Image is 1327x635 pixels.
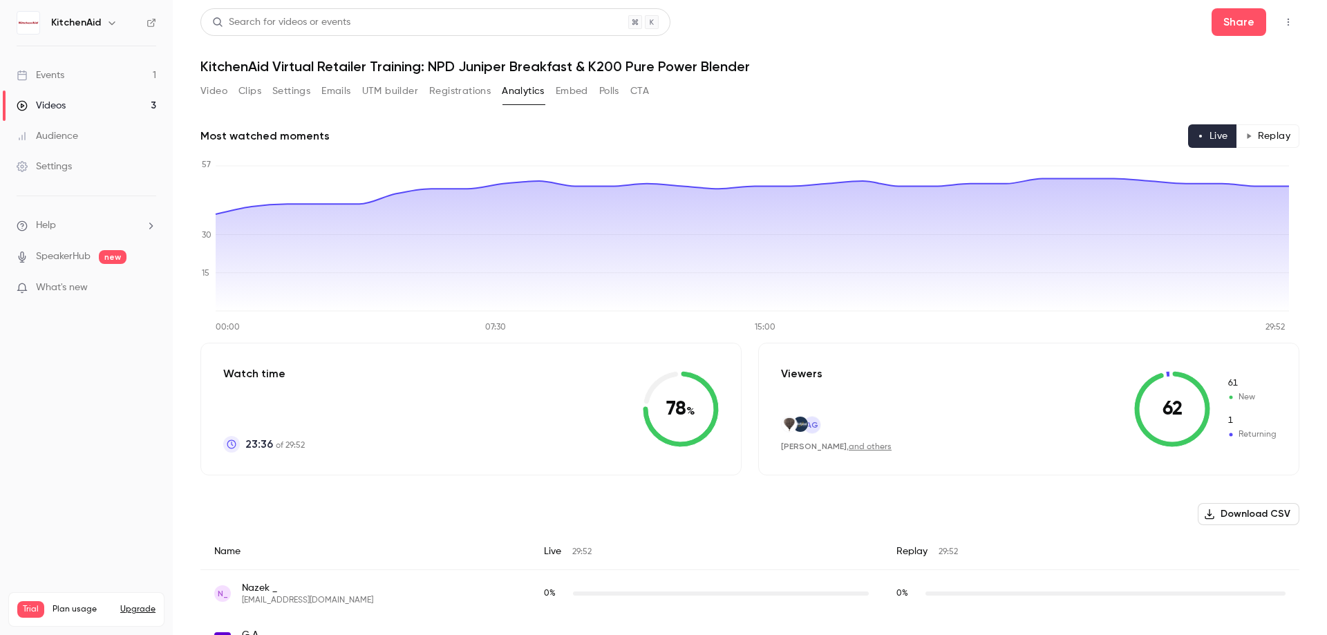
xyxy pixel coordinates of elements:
span: Returning [1227,428,1277,441]
span: New [1227,391,1277,404]
a: SpeakerHub [36,249,91,264]
span: 0 % [544,589,556,598]
h2: Most watched moments [200,128,330,144]
button: Replay [1236,124,1299,148]
tspan: 29:52 [1265,323,1285,332]
button: Registrations [429,80,491,102]
p: Viewers [781,366,822,382]
div: nazek.elhaje@gmail.com [200,570,1299,618]
div: Videos [17,99,66,113]
tspan: 15 [202,269,209,278]
img: KitchenAid [17,12,39,34]
button: Share [1212,8,1266,36]
button: Embed [556,80,588,102]
span: 29:52 [572,548,592,556]
tspan: 07:30 [485,323,506,332]
p: of 29:52 [245,436,305,453]
span: Replay watch time [896,587,919,600]
span: Help [36,218,56,233]
li: help-dropdown-opener [17,218,156,233]
button: Upgrade [120,604,156,615]
span: Live watch time [544,587,566,600]
tspan: 57 [202,161,211,169]
h6: KitchenAid [51,16,101,30]
button: Emails [321,80,350,102]
button: Settings [272,80,310,102]
span: AG [806,419,818,431]
span: 29:52 [939,548,958,556]
img: whirlpool.com [793,417,808,432]
span: new [99,250,126,264]
div: Settings [17,160,72,173]
span: Nazek _ [242,581,373,595]
div: Events [17,68,64,82]
span: N_ [218,587,228,600]
button: Video [200,80,227,102]
button: Top Bar Actions [1277,11,1299,33]
tspan: 15:00 [755,323,775,332]
button: UTM builder [362,80,418,102]
div: , [781,441,892,453]
div: Search for videos or events [212,15,350,30]
button: Download CSV [1198,503,1299,525]
tspan: 30 [202,231,211,240]
span: 0 % [896,589,908,598]
h1: KitchenAid Virtual Retailer Training: NPD Juniper Breakfast & K200 Pure Power Blender [200,58,1299,75]
span: [EMAIL_ADDRESS][DOMAIN_NAME] [242,595,373,606]
span: Trial [17,601,44,618]
div: Name [200,533,530,570]
tspan: 00:00 [216,323,240,332]
span: [PERSON_NAME] [781,442,847,451]
span: New [1227,377,1277,390]
img: davidjones.com.au [782,417,797,432]
a: and others [849,443,892,451]
span: What's new [36,281,88,295]
button: CTA [630,80,649,102]
button: Live [1188,124,1237,148]
p: Watch time [223,366,305,382]
div: Live [530,533,883,570]
div: Audience [17,129,78,143]
span: 23:36 [245,436,273,453]
button: Polls [599,80,619,102]
div: Replay [883,533,1299,570]
button: Clips [238,80,261,102]
button: Analytics [502,80,545,102]
span: Plan usage [53,604,112,615]
span: Returning [1227,415,1277,427]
